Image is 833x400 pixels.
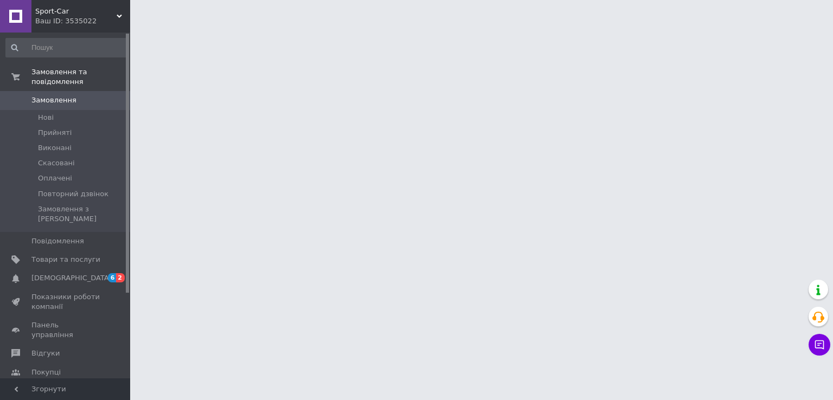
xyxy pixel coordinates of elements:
[809,334,830,356] button: Чат з покупцем
[31,255,100,264] span: Товари та послуги
[31,367,61,377] span: Покупці
[31,67,130,87] span: Замовлення та повідомлення
[5,38,128,57] input: Пошук
[35,16,130,26] div: Ваш ID: 3535022
[31,320,100,340] span: Панель управління
[31,95,76,105] span: Замовлення
[108,273,117,282] span: 6
[38,173,72,183] span: Оплачені
[31,349,60,358] span: Відгуки
[116,273,125,282] span: 2
[38,113,54,122] span: Нові
[38,189,108,199] span: Повторний дзвінок
[31,292,100,312] span: Показники роботи компанії
[35,7,117,16] span: Sport-Car
[38,143,72,153] span: Виконані
[31,273,112,283] span: [DEMOGRAPHIC_DATA]
[38,158,75,168] span: Скасовані
[38,204,127,224] span: Замовлення з [PERSON_NAME]
[38,128,72,138] span: Прийняті
[31,236,84,246] span: Повідомлення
